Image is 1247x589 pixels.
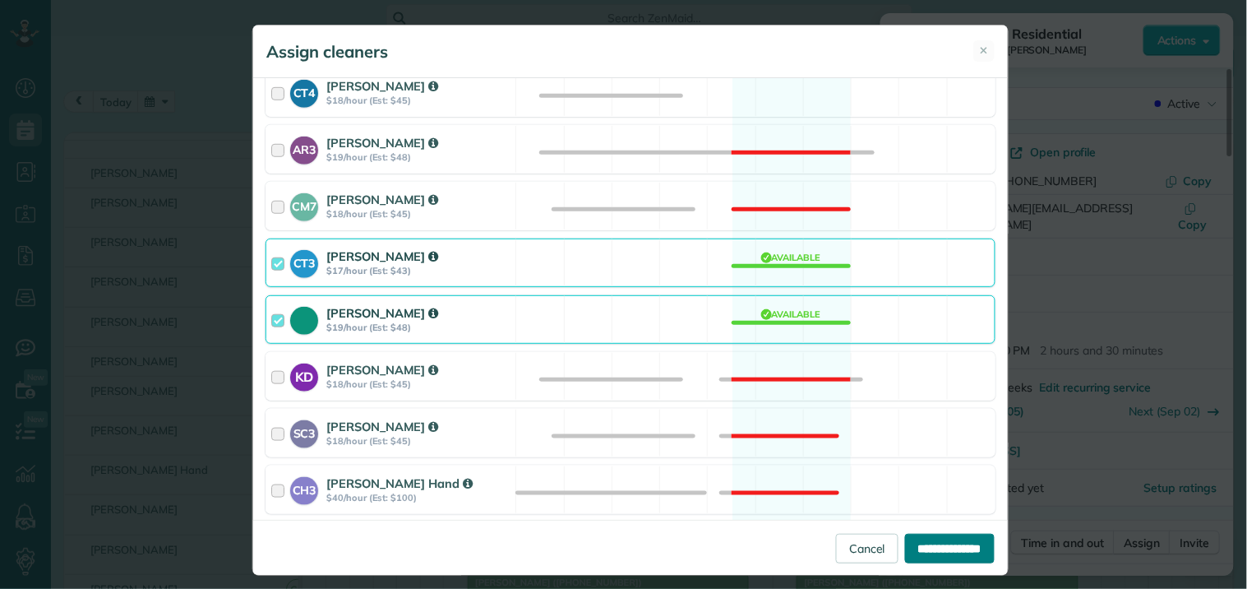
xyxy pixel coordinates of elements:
[326,475,473,491] strong: [PERSON_NAME] Hand
[290,250,318,272] strong: CT3
[326,305,438,321] strong: [PERSON_NAME]
[326,208,510,220] strong: $18/hour (Est: $45)
[326,378,510,390] strong: $18/hour (Est: $45)
[836,534,898,563] a: Cancel
[290,193,318,216] strong: CM7
[290,137,318,159] strong: AR3
[326,248,438,264] strong: [PERSON_NAME]
[326,435,510,447] strong: $18/hour (Est: $45)
[326,322,510,333] strong: $19/hour (Est: $48)
[290,477,318,499] strong: CH3
[326,362,438,378] strong: [PERSON_NAME]
[326,95,510,106] strong: $18/hour (Est: $45)
[326,192,438,207] strong: [PERSON_NAME]
[326,135,438,151] strong: [PERSON_NAME]
[980,43,989,58] span: ✕
[290,420,318,443] strong: SC3
[290,364,318,387] strong: KD
[326,151,510,163] strong: $19/hour (Est: $48)
[290,80,318,102] strong: CT4
[266,40,388,63] h5: Assign cleaners
[326,419,438,434] strong: [PERSON_NAME]
[326,265,510,276] strong: $17/hour (Est: $43)
[326,492,510,503] strong: $40/hour (Est: $100)
[326,78,438,94] strong: [PERSON_NAME]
